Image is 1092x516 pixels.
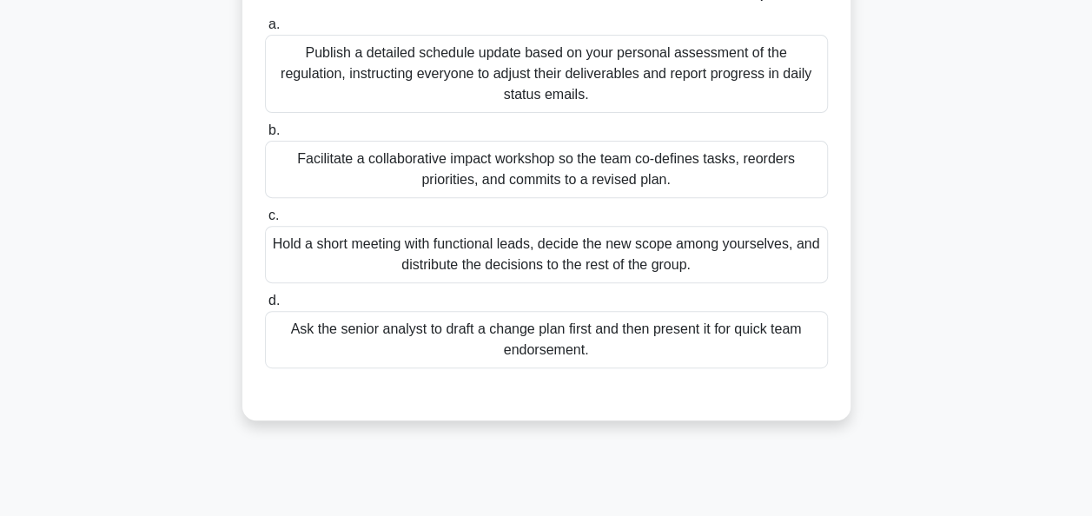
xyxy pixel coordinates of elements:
div: Ask the senior analyst to draft a change plan first and then present it for quick team endorsement. [265,311,828,368]
div: Facilitate a collaborative impact workshop so the team co-defines tasks, reorders priorities, and... [265,141,828,198]
span: a. [268,17,280,31]
div: Publish a detailed schedule update based on your personal assessment of the regulation, instructi... [265,35,828,113]
div: Hold a short meeting with functional leads, decide the new scope among yourselves, and distribute... [265,226,828,283]
span: c. [268,208,279,222]
span: b. [268,122,280,137]
span: d. [268,293,280,308]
